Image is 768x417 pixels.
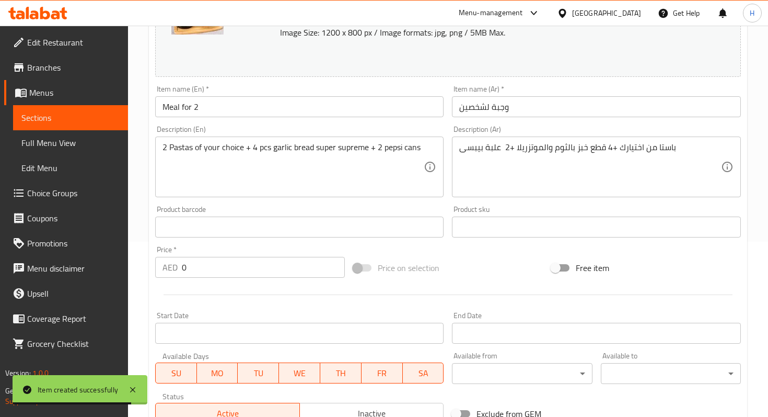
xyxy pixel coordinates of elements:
[4,55,128,80] a: Branches
[4,306,128,331] a: Coverage Report
[238,363,279,384] button: TU
[27,212,120,224] span: Coupons
[459,142,720,192] textarea: باستا من اختيارك +4 قطع خبز بالثوم والموتزريلا +2 علبة بيبسى
[4,30,128,55] a: Edit Restaurant
[13,105,128,130] a: Sections
[324,366,357,381] span: TH
[279,363,320,384] button: WE
[21,137,120,149] span: Full Menu View
[27,287,120,300] span: Upsell
[242,366,275,381] span: TU
[320,363,362,384] button: TH
[197,363,238,384] button: MO
[13,155,128,181] a: Edit Menu
[4,281,128,306] a: Upsell
[27,237,120,250] span: Promotions
[601,363,741,384] div: ​
[27,312,120,325] span: Coverage Report
[4,80,128,105] a: Menus
[452,96,740,117] input: Enter name Ar
[403,363,444,384] button: SA
[366,366,399,381] span: FR
[276,26,691,39] p: Image Size: 1200 x 800 px / Image formats: jpg, png / 5MB Max.
[162,261,178,274] p: AED
[38,384,118,396] div: Item created successfully
[5,395,72,408] a: Support.OpsPlatform
[155,96,444,117] input: Enter name En
[27,337,120,350] span: Grocery Checklist
[452,363,592,384] div: ​
[378,262,439,274] span: Price on selection
[27,262,120,275] span: Menu disclaimer
[162,142,424,192] textarea: 2 Pastas of your choice + 4 pcs garlic bread super supreme + 2 pepsi cans
[4,181,128,206] a: Choice Groups
[201,366,234,381] span: MO
[182,257,345,278] input: Please enter price
[4,206,128,231] a: Coupons
[4,231,128,256] a: Promotions
[5,366,31,380] span: Version:
[5,384,53,398] span: Get support on:
[576,262,609,274] span: Free item
[459,7,523,19] div: Menu-management
[13,130,128,155] a: Full Menu View
[155,217,444,238] input: Please enter product barcode
[27,36,120,49] span: Edit Restaurant
[27,187,120,199] span: Choice Groups
[4,331,128,356] a: Grocery Checklist
[27,61,120,74] span: Branches
[4,256,128,281] a: Menu disclaimer
[29,86,120,99] span: Menus
[21,162,120,174] span: Edit Menu
[362,363,403,384] button: FR
[407,366,440,381] span: SA
[572,7,641,19] div: [GEOGRAPHIC_DATA]
[283,366,316,381] span: WE
[155,363,197,384] button: SU
[750,7,754,19] span: H
[160,366,193,381] span: SU
[452,217,740,238] input: Please enter product sku
[32,366,49,380] span: 1.0.0
[21,111,120,124] span: Sections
